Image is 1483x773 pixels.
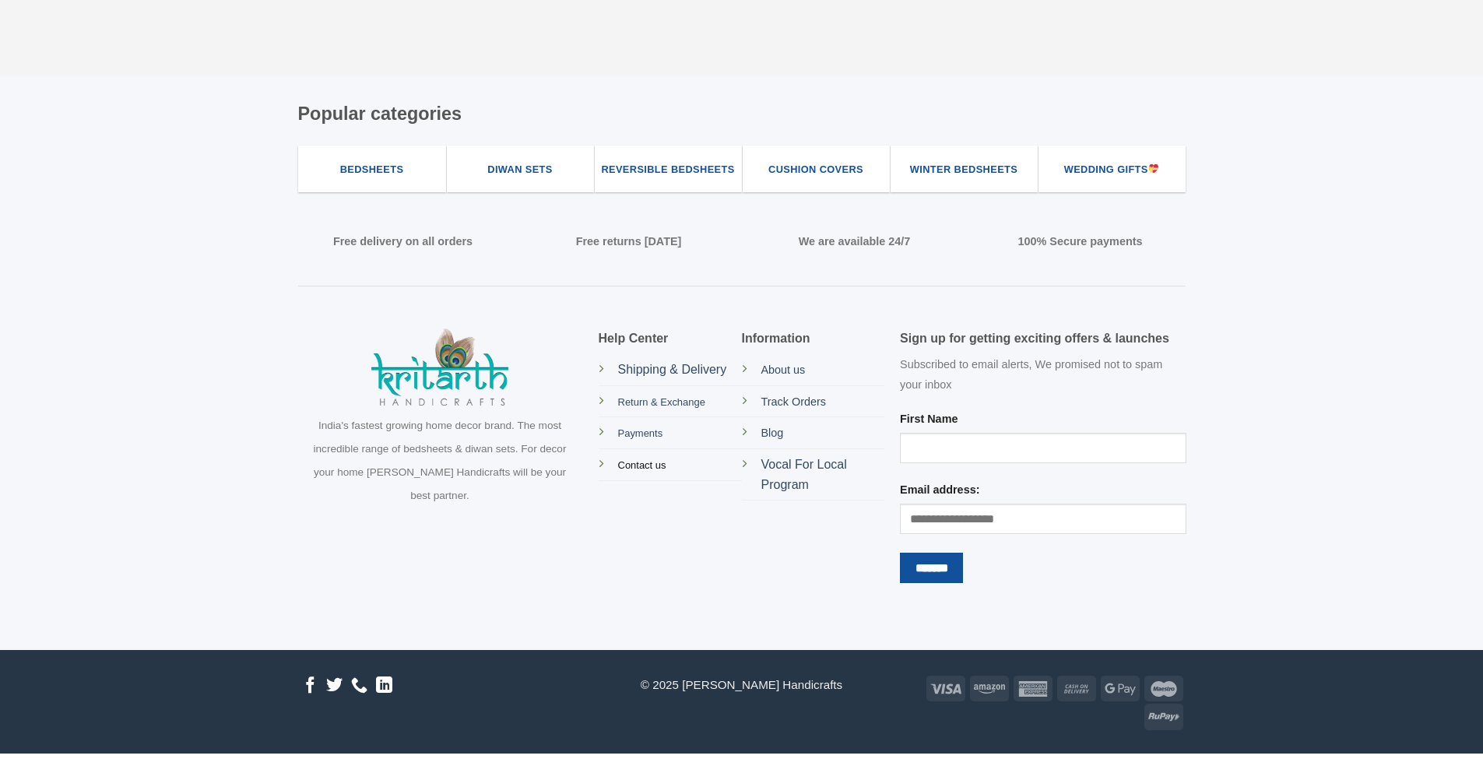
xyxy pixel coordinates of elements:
[599,329,742,349] h5: Help Center
[595,157,742,183] a: Reversible Bedsheets
[618,395,705,408] a: Return & Exchange
[900,481,1186,499] label: Email address:
[743,157,890,183] a: Cushion Covers
[351,677,367,695] a: Call us
[618,427,663,439] span: Payments
[618,458,666,471] a: Contact us
[298,100,1186,128] h4: Popular categories
[1038,157,1186,183] a: Wedding Gifts💝
[333,235,473,248] strong: Free delivery on all orders
[910,162,1017,177] span: Winter Bedsheets
[761,395,826,408] a: Track Orders
[447,157,594,183] a: Diwan Sets
[304,414,575,508] p: India's fastest growing home decor brand. The most incredible range of bedsheets & diwan sets. Fo...
[302,677,318,695] a: Follow on Facebook
[371,329,509,406] img: Kritarth Handicrafts
[1149,163,1159,174] img: 💝
[618,363,727,376] a: Shipping & Delivery
[326,677,343,695] a: Follow on Twitter
[761,364,806,376] a: About us
[768,162,863,177] span: Cushion Covers
[799,235,911,248] strong: We are available 24/7
[890,673,1186,730] div: Payment icons
[576,235,682,248] strong: Free returns [DATE]
[761,427,784,439] a: Blog
[618,426,663,439] a: Payments
[340,162,404,177] span: Bedsheets
[594,673,890,697] p: © 2025 [PERSON_NAME] Handicrafts
[298,157,446,183] a: Bedsheets
[900,329,1186,349] h5: Sign up for getting exciting offers & launches
[761,395,826,408] span: Track Orders
[376,677,392,695] a: Follow on LinkedIn
[618,459,666,471] span: Contact us
[900,410,1186,428] label: First Name
[761,458,847,491] a: Vocal For Local Program
[487,162,552,177] span: Diwan Sets
[900,358,1162,391] span: Subscribed to email alerts, We promised not to spam your inbox
[601,162,734,177] span: Reversible Bedsheets
[742,329,885,349] h5: Information
[1064,162,1160,177] span: Wedding Gifts
[891,157,1038,183] a: Winter Bedsheets
[1018,235,1143,248] strong: 100% Secure payments
[618,396,705,408] span: Return & Exchange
